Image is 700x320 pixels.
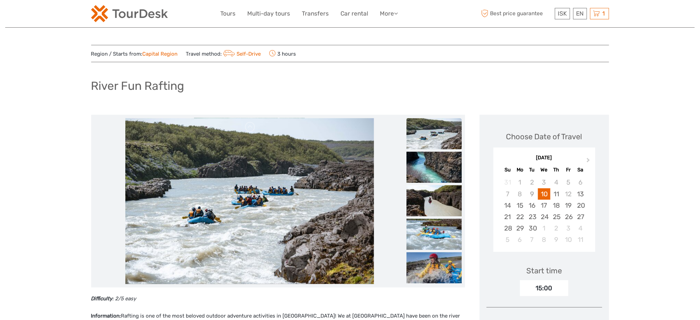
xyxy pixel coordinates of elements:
[406,185,462,216] img: d3ec3042d7494f9e8842d62a82f3781a_slider_thumbnail.jpg
[514,211,526,223] div: Choose Monday, September 22nd, 2025
[538,188,550,200] div: Choose Wednesday, September 10th, 2025
[526,188,538,200] div: Not available Tuesday, September 9th, 2025
[502,188,514,200] div: Not available Sunday, September 7th, 2025
[506,131,582,142] div: Choose Date of Travel
[558,10,567,17] span: ISK
[563,177,575,188] div: Not available Friday, September 5th, 2025
[91,313,121,319] strong: Information:
[550,177,563,188] div: Not available Thursday, September 4th, 2025
[538,211,550,223] div: Choose Wednesday, September 24th, 2025
[563,200,575,211] div: Choose Friday, September 19th, 2025
[563,223,575,234] div: Choose Friday, October 3rd, 2025
[269,49,296,58] span: 3 hours
[514,177,526,188] div: Not available Monday, September 1st, 2025
[493,154,595,162] div: [DATE]
[91,5,168,22] img: 120-15d4194f-c635-41b9-a512-a3cb382bfb57_logo_small.png
[575,223,587,234] div: Choose Saturday, October 4th, 2025
[502,234,514,245] div: Choose Sunday, October 5th, 2025
[538,223,550,234] div: Choose Wednesday, October 1st, 2025
[575,188,587,200] div: Choose Saturday, September 13th, 2025
[91,50,178,58] span: Region / Starts from:
[550,234,563,245] div: Choose Thursday, October 9th, 2025
[550,188,563,200] div: Choose Thursday, September 11th, 2025
[143,51,178,57] a: Capital Region
[563,188,575,200] div: Not available Friday, September 12th, 2025
[575,177,587,188] div: Not available Saturday, September 6th, 2025
[502,223,514,234] div: Choose Sunday, September 28th, 2025
[222,51,261,57] a: Self-Drive
[514,188,526,200] div: Not available Monday, September 8th, 2025
[538,177,550,188] div: Not available Wednesday, September 3rd, 2025
[502,200,514,211] div: Choose Sunday, September 14th, 2025
[380,9,398,19] a: More
[91,79,184,93] h1: River Fun Rafting
[550,223,563,234] div: Choose Thursday, October 2nd, 2025
[221,9,236,19] a: Tours
[514,200,526,211] div: Choose Monday, September 15th, 2025
[502,177,514,188] div: Not available Sunday, August 31st, 2025
[406,152,462,183] img: bdf10d3719ee408f9eb258e76d834817_slider_thumbnail.jpg
[514,223,526,234] div: Choose Monday, September 29th, 2025
[550,200,563,211] div: Choose Thursday, September 18th, 2025
[406,252,462,283] img: d234bfa4b8104e2d9fa33d65afd3edc4_slider_thumbnail.jpg
[480,8,553,19] span: Best price guarantee
[406,118,462,149] img: aa24f894db5e4f4fb010c9a243b75390_slider_thumbnail.jpg
[575,165,587,175] div: Sa
[502,165,514,175] div: Su
[125,118,374,284] img: aa24f894db5e4f4fb010c9a243b75390_main_slider.jpg
[584,156,595,167] button: Next Month
[602,10,606,17] span: 1
[573,8,587,19] div: EN
[526,177,538,188] div: Not available Tuesday, September 2nd, 2025
[113,295,136,302] em: : 2/5 easy
[563,234,575,245] div: Choose Friday, October 10th, 2025
[79,11,88,19] button: Open LiveChat chat widget
[526,200,538,211] div: Choose Tuesday, September 16th, 2025
[563,211,575,223] div: Choose Friday, September 26th, 2025
[526,165,538,175] div: Tu
[248,9,290,19] a: Multi-day tours
[406,219,462,250] img: 814c37c69bae4ca8912a47f72c72e603_slider_thumbnail.jpg
[527,265,562,276] div: Start time
[10,12,78,18] p: We're away right now. Please check back later!
[186,49,261,58] span: Travel method:
[563,165,575,175] div: Fr
[496,177,593,245] div: month 2025-09
[514,234,526,245] div: Choose Monday, October 6th, 2025
[575,234,587,245] div: Choose Saturday, October 11th, 2025
[575,211,587,223] div: Choose Saturday, September 27th, 2025
[526,223,538,234] div: Choose Tuesday, September 30th, 2025
[538,165,550,175] div: We
[538,234,550,245] div: Choose Wednesday, October 8th, 2025
[526,234,538,245] div: Choose Tuesday, October 7th, 2025
[526,211,538,223] div: Choose Tuesday, September 23rd, 2025
[502,211,514,223] div: Choose Sunday, September 21st, 2025
[514,165,526,175] div: Mo
[550,211,563,223] div: Choose Thursday, September 25th, 2025
[341,9,368,19] a: Car rental
[520,280,568,296] div: 15:00
[302,9,329,19] a: Transfers
[91,295,113,302] strong: Difficulty
[575,200,587,211] div: Choose Saturday, September 20th, 2025
[538,200,550,211] div: Choose Wednesday, September 17th, 2025
[550,165,563,175] div: Th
